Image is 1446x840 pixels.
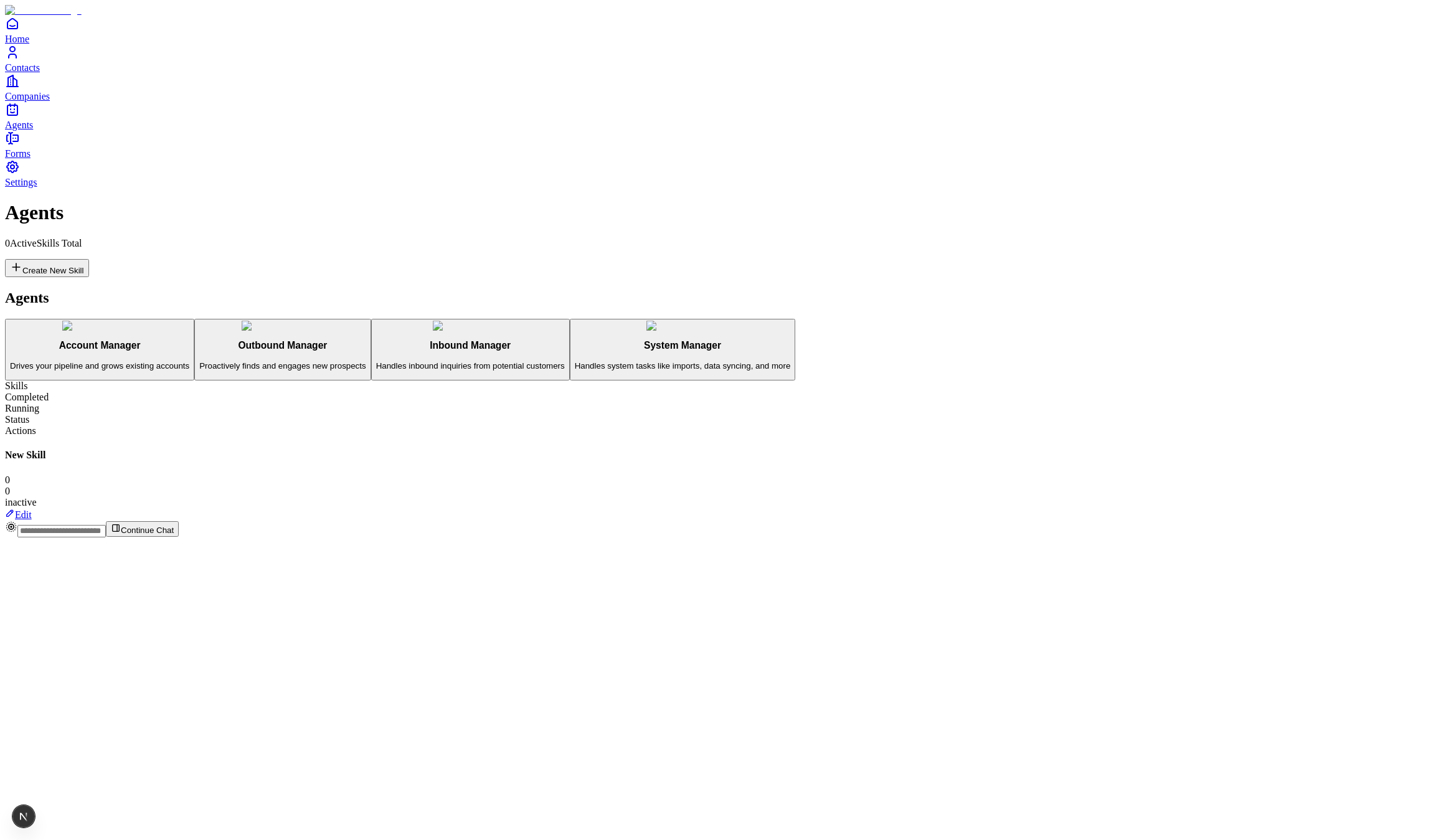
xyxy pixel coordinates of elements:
img: Inbound Manager [433,321,508,331]
img: Account Manager [62,321,137,331]
a: Settings [5,159,1441,187]
div: Status [5,414,1441,425]
h2: Agents [5,290,1441,306]
img: Outbound Manager [242,321,323,331]
a: Forms [5,131,1441,159]
div: Running [5,403,1441,414]
button: Account ManagerAccount ManagerDrives your pipeline and grows existing accounts [5,319,194,381]
div: Completed [5,392,1441,403]
button: System ManagerSystem ManagerHandles system tasks like imports, data syncing, and more [570,319,796,381]
button: Continue Chat [106,521,179,537]
h3: Outbound Manager [199,340,366,351]
div: Skills [5,380,1441,392]
button: Inbound ManagerInbound ManagerHandles inbound inquiries from potential customers [371,319,570,381]
img: Item Brain Logo [5,5,82,16]
p: Handles inbound inquiries from potential customers [376,361,565,370]
h3: System Manager [575,340,791,351]
h1: Agents [5,201,1441,224]
p: Drives your pipeline and grows existing accounts [10,361,189,370]
a: Contacts [5,45,1441,73]
span: Companies [5,91,50,101]
img: System Manager [646,321,719,331]
span: Forms [5,148,31,159]
div: 0 [5,486,1441,497]
button: Create New Skill [5,259,89,277]
span: inactive [5,497,37,507]
div: 0 [5,474,1441,486]
span: Continue Chat [121,526,174,535]
a: Agents [5,102,1441,130]
p: Proactively finds and engages new prospects [199,361,366,370]
a: Home [5,16,1441,44]
span: Agents [5,120,33,130]
div: Actions [5,425,1441,437]
h3: Inbound Manager [376,340,565,351]
span: Home [5,34,29,44]
span: Contacts [5,62,40,73]
p: Handles system tasks like imports, data syncing, and more [575,361,791,370]
button: Outbound ManagerOutbound ManagerProactively finds and engages new prospects [194,319,371,381]
span: Settings [5,177,37,187]
a: Edit [5,509,32,520]
a: Companies [5,73,1441,101]
h3: Account Manager [10,340,189,351]
div: Continue Chat [5,521,1441,537]
p: 0 Active Skills Total [5,238,1441,249]
h4: New Skill [5,450,1441,461]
